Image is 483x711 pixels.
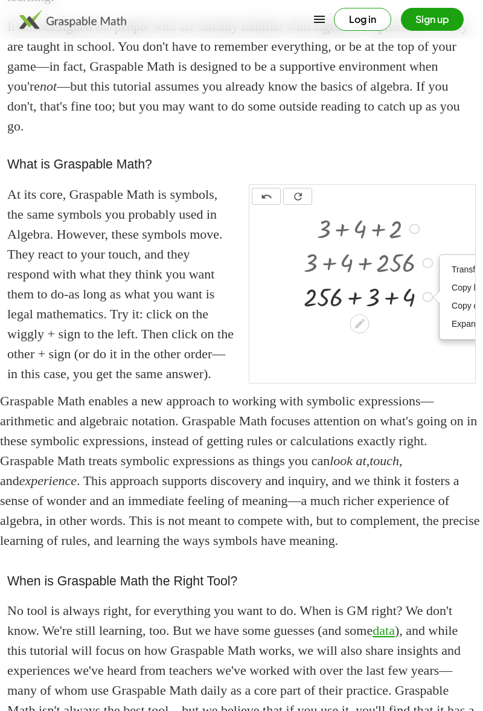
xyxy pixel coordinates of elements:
em: touch [369,453,399,468]
em: look at [330,453,366,468]
div: Edit math [350,314,369,333]
h3: What is Graspable Math? [7,155,476,175]
button: Log in [334,8,391,31]
div: At its core, Graspable Math is symbols, the same symbols you probably used in Algebra. However, t... [7,184,234,384]
em: experience [19,473,77,488]
i: undo [261,190,272,204]
button: undo [252,188,281,205]
h3: When is Graspable Math the Right Tool? [7,572,476,591]
button: Sign up [401,8,464,31]
a: data [373,623,395,638]
i: refresh [292,190,304,204]
p: It's designed for people who are already familiar with algebraic expressions as they are taught i... [7,16,476,136]
em: not [40,79,57,94]
button: refresh [283,188,312,205]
